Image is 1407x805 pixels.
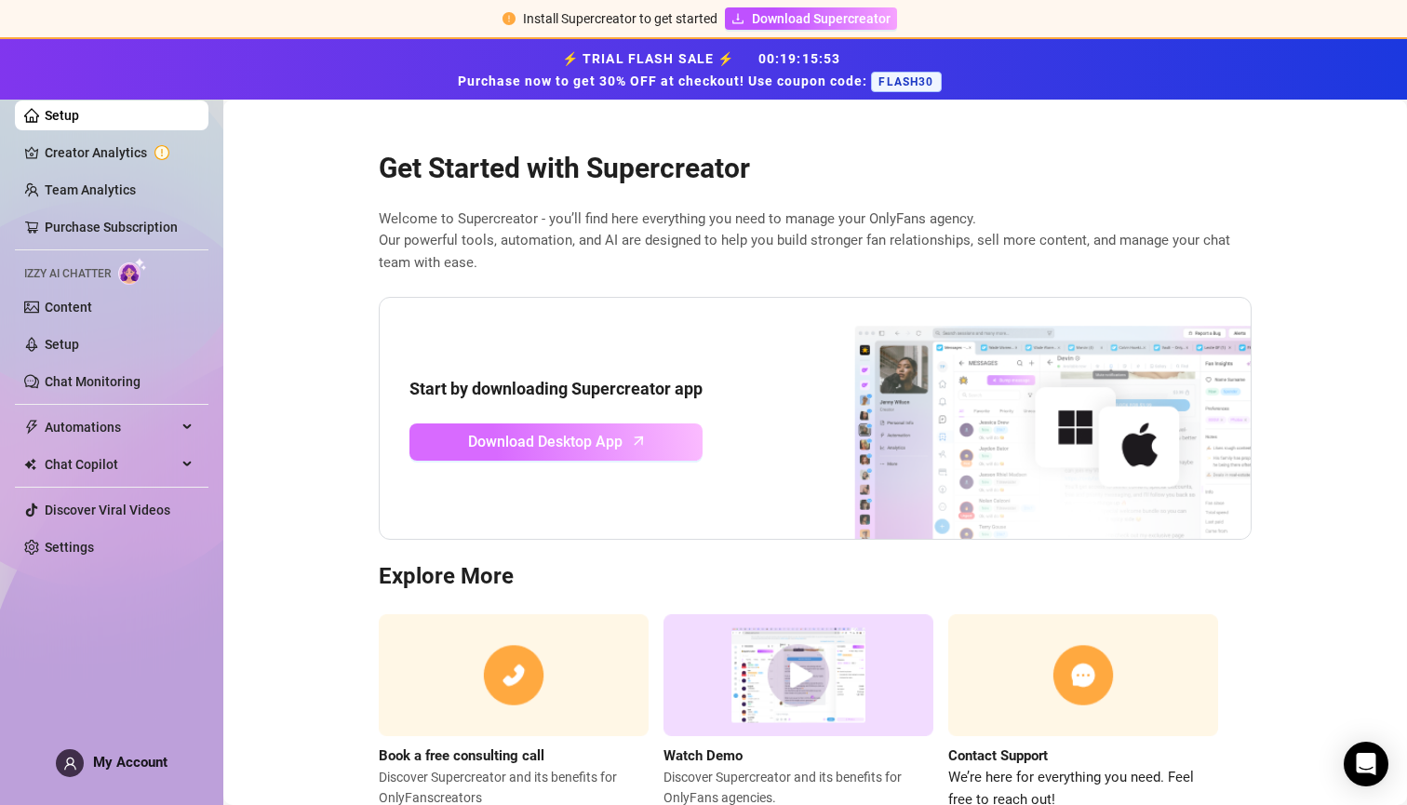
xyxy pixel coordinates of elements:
[45,540,94,555] a: Settings
[758,51,841,66] span: 00 : 19 : 15 : 53
[118,258,147,285] img: AI Chatter
[45,300,92,315] a: Content
[948,747,1048,764] strong: Contact Support
[523,11,717,26] span: Install Supercreator to get started
[731,12,744,25] span: download
[458,51,948,88] strong: ⚡ TRIAL FLASH SALE ⚡
[468,430,623,453] span: Download Desktop App
[379,208,1252,275] span: Welcome to Supercreator - you’ll find here everything you need to manage your OnlyFans agency. Ou...
[725,7,897,30] a: Download Supercreator
[948,614,1218,736] img: contact support
[379,747,544,764] strong: Book a free consulting call
[45,412,177,442] span: Automations
[45,374,141,389] a: Chat Monitoring
[379,614,649,736] img: consulting call
[871,72,941,92] span: FLASH30
[785,298,1251,540] img: download app
[1344,742,1388,786] div: Open Intercom Messenger
[663,747,743,764] strong: Watch Demo
[45,449,177,479] span: Chat Copilot
[24,458,36,471] img: Chat Copilot
[24,265,111,283] span: Izzy AI Chatter
[458,74,871,88] strong: Purchase now to get 30% OFF at checkout! Use coupon code:
[45,108,79,123] a: Setup
[45,503,170,517] a: Discover Viral Videos
[663,614,933,736] img: supercreator demo
[45,220,178,235] a: Purchase Subscription
[63,757,77,771] span: user
[45,182,136,197] a: Team Analytics
[379,562,1252,592] h3: Explore More
[93,754,167,771] span: My Account
[628,430,650,451] span: arrow-up
[502,12,516,25] span: exclamation-circle
[752,8,891,29] span: Download Supercreator
[409,379,703,398] strong: Start by downloading Supercreator app
[45,337,79,352] a: Setup
[409,423,703,461] a: Download Desktop Apparrow-up
[379,151,1252,186] h2: Get Started with Supercreator
[24,420,39,435] span: thunderbolt
[45,138,194,168] a: Creator Analytics exclamation-circle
